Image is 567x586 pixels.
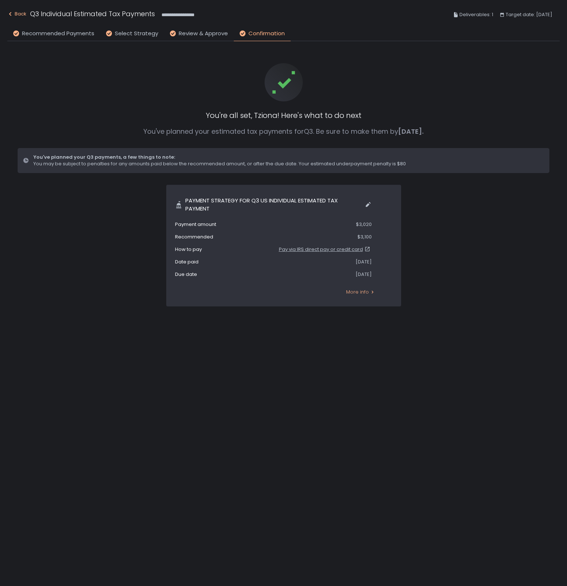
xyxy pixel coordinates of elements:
span: More info [346,289,369,295]
span: Due date [175,271,197,278]
div: [DATE] [356,271,372,278]
span: Confirmation [248,29,285,38]
div: Back [7,10,26,18]
div: You've planned your Q3 payments, a few things to note: [33,154,406,161]
span: Payment amount [175,221,216,228]
span: Review & Approve [179,29,228,38]
div: [DATE] [356,259,372,265]
span: Select Strategy [115,29,158,38]
span: Payment strategy for Q3 US Individual Estimated Tax Payment [185,197,357,213]
span: Deliverables: 1 [459,10,493,19]
span: Recommended [175,234,213,240]
div: You're all set, Tziona! Here's what to do next [206,110,361,121]
a: Pay via IRS direct pay or credit card [279,246,372,253]
button: Back [7,9,26,21]
h1: Q3 Individual Estimated Tax Payments [30,9,155,19]
span: Target date: [DATE] [506,10,552,19]
p: You've planned your estimated tax payments for Q3 . Be sure to make them by [143,126,424,136]
span: Date paid [175,259,199,265]
div: $3,100 [357,234,372,240]
span: How to pay [175,246,202,253]
span: Recommended Payments [22,29,94,38]
div: $3,020 [356,221,372,228]
div: You may be subject to penalties for any amounts paid below the recommended amount, or after the d... [33,161,406,167]
span: [DATE]. [398,127,424,136]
